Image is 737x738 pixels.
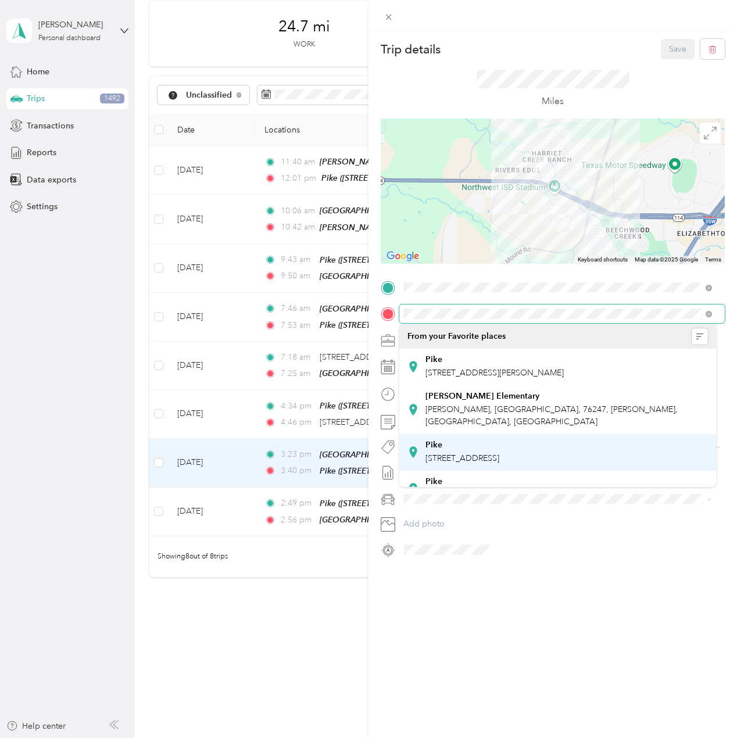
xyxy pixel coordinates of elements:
p: Miles [542,94,564,109]
a: Open this area in Google Maps (opens a new window) [384,249,422,264]
button: Keyboard shortcuts [578,256,628,264]
strong: Pike [425,477,442,487]
button: Add photo [399,516,725,532]
iframe: Everlance-gr Chat Button Frame [672,673,737,738]
span: [STREET_ADDRESS] [425,453,499,463]
strong: Pike [425,440,442,450]
img: Google [384,249,422,264]
span: From your Favorite places [407,331,506,342]
p: Trip details [381,41,441,58]
span: [PERSON_NAME], [GEOGRAPHIC_DATA], 76247, [PERSON_NAME], [GEOGRAPHIC_DATA], [GEOGRAPHIC_DATA] [425,404,678,427]
strong: Pike [425,354,442,365]
strong: [PERSON_NAME] Elementary [425,391,539,402]
span: [STREET_ADDRESS][PERSON_NAME] [425,368,564,378]
a: Terms (opens in new tab) [705,256,721,263]
span: Map data ©2025 Google [635,256,698,263]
